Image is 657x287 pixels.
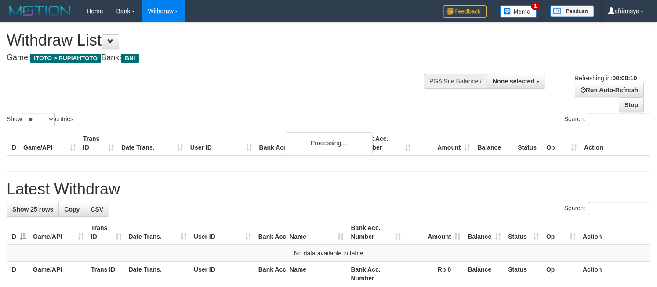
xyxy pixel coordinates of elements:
th: Rp 0 [404,262,464,287]
th: Balance [464,262,505,287]
th: Amount: activate to sort column ascending [404,220,464,245]
strong: 00:00:10 [612,75,637,82]
th: ID [7,131,20,156]
input: Search: [588,202,650,215]
span: Show 25 rows [12,206,53,213]
th: Action [579,220,650,245]
a: Run Auto-Refresh [575,83,644,97]
img: Button%20Memo.svg [500,5,537,18]
h4: Game: Bank: [7,54,429,62]
th: Bank Acc. Name [256,131,356,156]
th: User ID: activate to sort column ascending [190,220,255,245]
h1: Latest Withdraw [7,180,650,198]
select: Showentries [22,113,55,126]
a: Copy [58,202,85,217]
th: Trans ID [87,262,125,287]
th: Op [543,262,579,287]
th: Date Trans.: activate to sort column ascending [125,220,190,245]
th: Bank Acc. Number [347,262,404,287]
th: ID [7,262,29,287]
span: BNI [121,54,138,63]
th: Date Trans. [118,131,187,156]
th: Status [514,131,543,156]
td: No data available in table [7,245,650,262]
th: User ID [187,131,256,156]
div: Processing... [285,132,373,154]
a: Show 25 rows [7,202,59,217]
th: Balance: activate to sort column ascending [464,220,505,245]
th: Op [543,131,581,156]
a: Stop [619,97,644,112]
th: Amount [414,131,474,156]
th: Trans ID [80,131,118,156]
th: Date Trans. [125,262,190,287]
th: Status [505,262,543,287]
th: Bank Acc. Name: activate to sort column ascending [255,220,348,245]
th: Balance [474,131,514,156]
input: Search: [588,113,650,126]
span: ITOTO > RUPIAHTOTO [30,54,101,63]
span: Copy [64,206,80,213]
th: Bank Acc. Number: activate to sort column ascending [347,220,404,245]
th: User ID [190,262,255,287]
div: PGA Site Balance / [424,74,487,89]
th: Game/API [29,262,87,287]
button: None selected [487,74,545,89]
th: Status: activate to sort column ascending [505,220,543,245]
h1: Withdraw List [7,32,429,49]
th: Trans ID: activate to sort column ascending [87,220,125,245]
th: Action [581,131,650,156]
img: Feedback.jpg [443,5,487,18]
span: CSV [91,206,103,213]
th: ID: activate to sort column descending [7,220,29,245]
th: Bank Acc. Name [255,262,348,287]
img: panduan.png [550,5,594,17]
span: 1 [531,2,540,10]
th: Game/API [20,131,80,156]
label: Search: [564,113,650,126]
th: Bank Acc. Number [355,131,414,156]
span: Refreshing in: [574,75,637,82]
img: MOTION_logo.png [7,4,73,18]
th: Game/API: activate to sort column ascending [29,220,87,245]
th: Action [579,262,650,287]
label: Show entries [7,113,73,126]
span: None selected [493,78,534,85]
label: Search: [564,202,650,215]
th: Op: activate to sort column ascending [543,220,579,245]
a: CSV [85,202,109,217]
